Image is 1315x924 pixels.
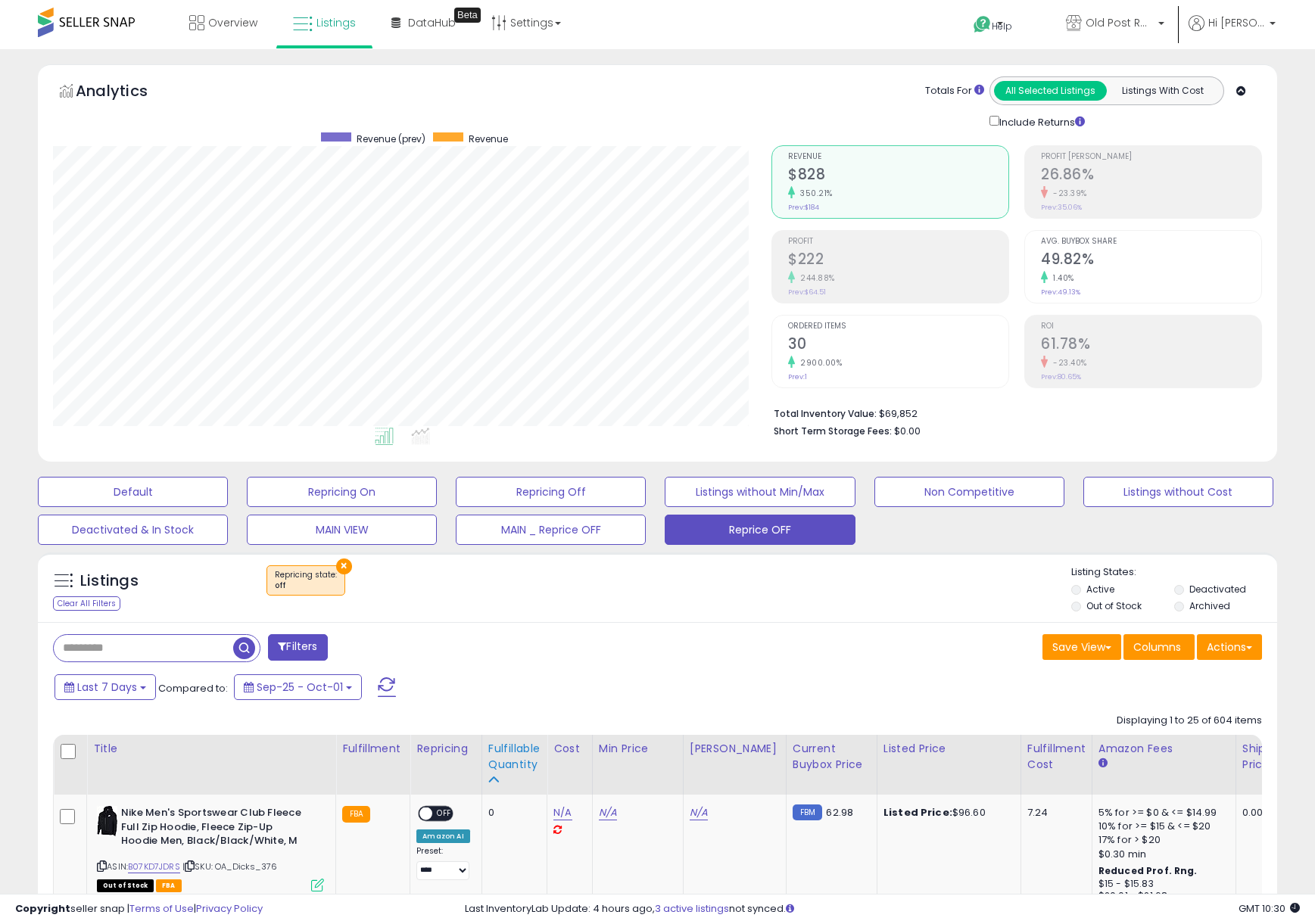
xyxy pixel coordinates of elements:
small: 1.40% [1048,272,1074,284]
div: Include Returns [978,113,1103,130]
span: 62.98 [826,805,853,820]
button: MAIN _ Reprice OFF [456,515,646,545]
label: Active [1086,583,1114,596]
button: Default [38,477,228,507]
p: Listing States: [1071,565,1277,580]
h2: 30 [788,335,1008,356]
small: -23.40% [1048,357,1087,369]
div: Clear All Filters [53,596,120,611]
span: Columns [1133,639,1181,655]
div: Fulfillment [342,741,404,757]
button: Sep-25 - Oct-01 [234,674,362,700]
button: MAIN VIEW [247,515,437,545]
span: Avg. Buybox Share [1041,238,1261,246]
small: FBA [342,806,370,823]
div: 0 [488,806,535,820]
div: Cost [553,741,586,757]
a: Privacy Policy [196,901,263,916]
span: Last 7 Days [77,680,137,695]
button: Deactivated & In Stock [38,515,228,545]
a: Help [961,4,1042,49]
button: Filters [268,634,327,661]
label: Deactivated [1189,583,1246,596]
div: off [275,580,337,591]
span: Old Post Road LLC [1086,15,1154,30]
small: Prev: 49.13% [1041,288,1080,297]
h2: 49.82% [1041,250,1261,271]
div: 7.24 [1027,806,1080,820]
div: Last InventoryLab Update: 4 hours ago, not synced. [465,902,1300,916]
b: Listed Price: [883,805,952,820]
img: 310iPHm+VKL._SL40_.jpg [97,806,117,836]
div: Displaying 1 to 25 of 604 items [1117,714,1262,728]
a: B07KD7JDRS [128,860,180,873]
div: $96.60 [883,806,1009,820]
div: Amazon Fees [1098,741,1229,757]
span: Hi [PERSON_NAME] [1208,15,1265,30]
div: Fulfillment Cost [1027,741,1086,773]
span: All listings that are currently out of stock and unavailable for purchase on Amazon [97,879,154,892]
a: 3 active listings [655,901,729,916]
span: ROI [1041,322,1261,331]
div: ASIN: [97,806,324,890]
h5: Listings [80,571,139,592]
div: 10% for >= $15 & <= $20 [1098,820,1224,833]
small: -23.39% [1048,188,1087,199]
div: Tooltip anchor [454,8,481,23]
button: Last 7 Days [55,674,156,700]
span: Profit [PERSON_NAME] [1041,153,1261,161]
small: Prev: 1 [788,372,807,381]
div: Ship Price [1242,741,1273,773]
span: 2025-10-10 10:30 GMT [1239,901,1300,916]
button: Repricing Off [456,477,646,507]
small: FBM [793,804,822,820]
span: | SKU: OA_Dicks_376 [182,860,277,873]
button: Listings without Min/Max [665,477,855,507]
b: Total Inventory Value: [774,407,877,420]
div: $20.01 - $21.68 [1098,890,1224,903]
li: $69,852 [774,403,1251,422]
label: Out of Stock [1086,599,1142,612]
button: Listings With Cost [1106,81,1219,101]
h2: $828 [788,166,1008,186]
h2: $222 [788,250,1008,271]
div: Title [93,741,329,757]
span: Compared to: [158,681,228,695]
div: Current Buybox Price [793,741,871,773]
div: 17% for > $20 [1098,833,1224,847]
div: Listed Price [883,741,1014,757]
button: Actions [1197,634,1262,660]
button: × [336,558,352,574]
button: Columns [1123,634,1195,660]
button: All Selected Listings [994,81,1107,101]
div: Totals For [925,84,984,98]
button: Listings without Cost [1083,477,1273,507]
a: Hi [PERSON_NAME] [1189,15,1276,49]
span: Revenue (prev) [357,132,425,145]
span: Profit [788,238,1008,246]
span: FBA [156,879,182,892]
div: $0.30 min [1098,848,1224,861]
div: Min Price [599,741,677,757]
a: N/A [599,805,617,820]
div: [PERSON_NAME] [690,741,780,757]
small: 350.21% [795,188,833,199]
div: Amazon AI [416,829,469,843]
span: $0.00 [894,424,921,438]
span: Revenue [469,132,508,145]
span: DataHub [408,15,456,30]
span: Overview [208,15,257,30]
div: $15 - $15.83 [1098,878,1224,891]
h2: 26.86% [1041,166,1261,186]
span: Help [992,20,1012,33]
div: 0.00 [1242,806,1267,820]
strong: Copyright [15,901,70,916]
small: Amazon Fees. [1098,757,1108,770]
button: Non Competitive [874,477,1064,507]
small: 244.88% [795,272,835,284]
a: N/A [553,805,572,820]
div: Repricing [416,741,475,757]
button: Reprice OFF [665,515,855,545]
span: Listings [316,15,356,30]
label: Archived [1189,599,1230,612]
